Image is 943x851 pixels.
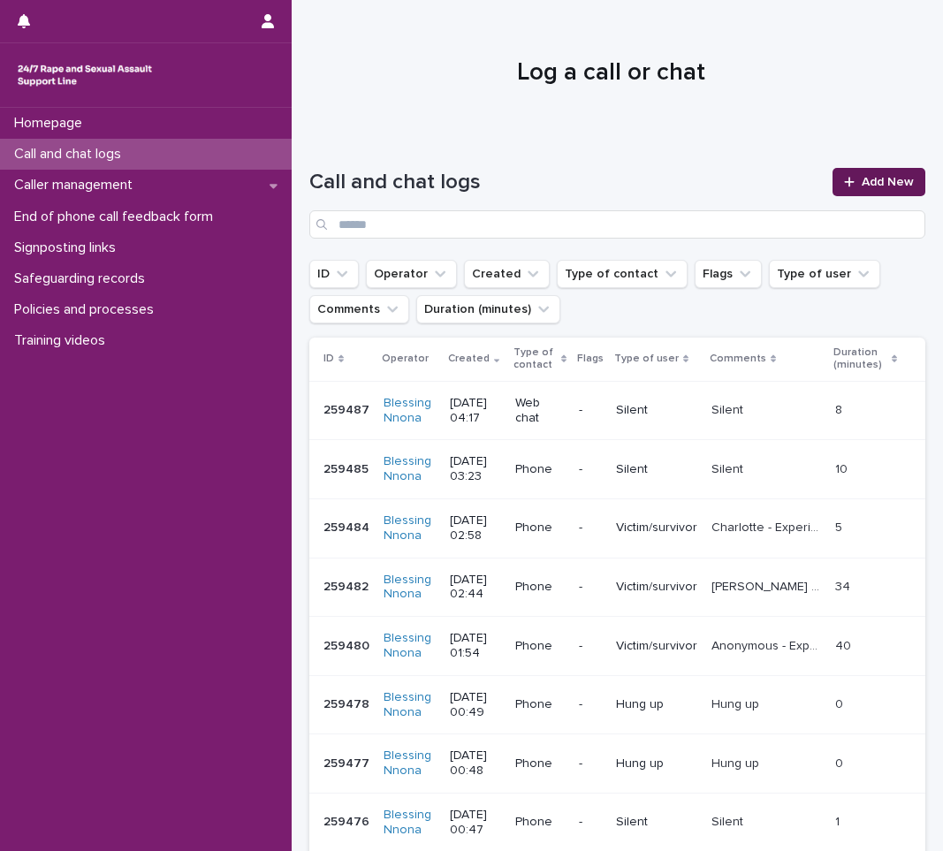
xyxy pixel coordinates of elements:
a: Blessing Nnona [384,808,436,838]
p: 8 [835,399,846,418]
p: Silent [711,399,747,418]
p: Phone [515,697,565,712]
p: Hung up [616,697,697,712]
button: Type of user [769,260,880,288]
p: 259476 [323,811,373,830]
p: Caller management [7,177,147,194]
button: Duration (minutes) [416,295,560,323]
p: - [579,403,602,418]
a: Add New [833,168,925,196]
tr: 259482259482 Blessing Nnona [DATE] 02:44Phone-Victim/survivor[PERSON_NAME] - Experienced SV, expl... [309,558,925,617]
tr: 259485259485 Blessing Nnona [DATE] 03:23Phone-SilentSilentSilent 1010 [309,440,925,499]
p: Phone [515,815,565,830]
tr: 259487259487 Blessing Nnona [DATE] 04:17Web chat-SilentSilentSilent 88 [309,381,925,440]
p: - [579,756,602,771]
a: Blessing Nnona [384,454,436,484]
p: 259487 [323,399,373,418]
p: Silent [616,403,697,418]
button: Comments [309,295,409,323]
p: Duration (minutes) [833,343,887,376]
p: Type of user [614,349,679,369]
p: [DATE] 00:49 [450,690,501,720]
p: [DATE] 04:17 [450,396,501,426]
a: Blessing Nnona [384,690,436,720]
p: Created [448,349,490,369]
p: [DATE] 02:44 [450,573,501,603]
p: Safeguarding records [7,270,159,287]
p: Comments [710,349,766,369]
p: Call and chat logs [7,146,135,163]
p: Silent [711,459,747,477]
a: Blessing Nnona [384,513,436,543]
p: Hung up [616,756,697,771]
p: 259482 [323,576,372,595]
tr: 259477259477 Blessing Nnona [DATE] 00:48Phone-Hung upHung upHung up 00 [309,734,925,794]
a: Blessing Nnona [384,748,436,779]
p: Charlotte - Experienced CSA, explored feelings, provided emotional support, empowered, caller was... [711,517,825,536]
p: Hung up [711,753,763,771]
span: Add New [862,176,914,188]
button: ID [309,260,359,288]
p: - [579,462,602,477]
p: Phone [515,462,565,477]
a: Blessing Nnona [384,573,436,603]
p: Training videos [7,332,119,349]
p: Phone [515,756,565,771]
p: - [579,697,602,712]
p: 259485 [323,459,372,477]
p: Flags [577,349,604,369]
p: Policies and processes [7,301,168,318]
p: 1 [835,811,843,830]
tr: 259484259484 Blessing Nnona [DATE] 02:58Phone-Victim/survivorCharlotte - Experienced CSA, explore... [309,498,925,558]
p: 34 [835,576,854,595]
p: [DATE] 03:23 [450,454,501,484]
p: Web chat [515,396,565,426]
p: Anonymous - Experienced SV, explored feelings, provided emotional support, empowered, explored op... [711,635,825,654]
h1: Log a call or chat [309,58,912,88]
p: Type of contact [513,343,557,376]
p: - [579,580,602,595]
p: 40 [835,635,855,654]
p: Signposting links [7,239,130,256]
h1: Call and chat logs [309,170,822,195]
button: Flags [695,260,762,288]
p: [DATE] 00:48 [450,748,501,779]
input: Search [309,210,925,239]
a: Blessing Nnona [384,396,436,426]
p: Silent [711,811,747,830]
p: Phone [515,580,565,595]
p: Victim/survivor [616,639,697,654]
button: Type of contact [557,260,688,288]
p: 259484 [323,517,373,536]
p: 0 [835,694,847,712]
p: 259477 [323,753,373,771]
p: 10 [835,459,851,477]
p: Homepage [7,115,96,132]
img: rhQMoQhaT3yELyF149Cw [14,57,156,93]
tr: 259478259478 Blessing Nnona [DATE] 00:49Phone-Hung upHung upHung up 00 [309,675,925,734]
p: - [579,815,602,830]
button: Operator [366,260,457,288]
p: Victim/survivor [616,520,697,536]
p: 0 [835,753,847,771]
p: [DATE] 02:58 [450,513,501,543]
p: Silent [616,815,697,830]
p: End of phone call feedback form [7,209,227,225]
p: Victim/survivor [616,580,697,595]
p: [DATE] 00:47 [450,808,501,838]
p: Katie - Experienced SV, explored feelings, provided emotional support, empowered, explored options. [711,576,825,595]
p: Phone [515,639,565,654]
p: Hung up [711,694,763,712]
p: 5 [835,517,846,536]
a: Blessing Nnona [384,631,436,661]
p: ID [323,349,334,369]
p: 259480 [323,635,373,654]
p: Phone [515,520,565,536]
p: Operator [382,349,429,369]
p: [DATE] 01:54 [450,631,501,661]
p: - [579,520,602,536]
button: Created [464,260,550,288]
tr: 259480259480 Blessing Nnona [DATE] 01:54Phone-Victim/survivorAnonymous - Experienced SV, explored... [309,617,925,676]
p: 259478 [323,694,373,712]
